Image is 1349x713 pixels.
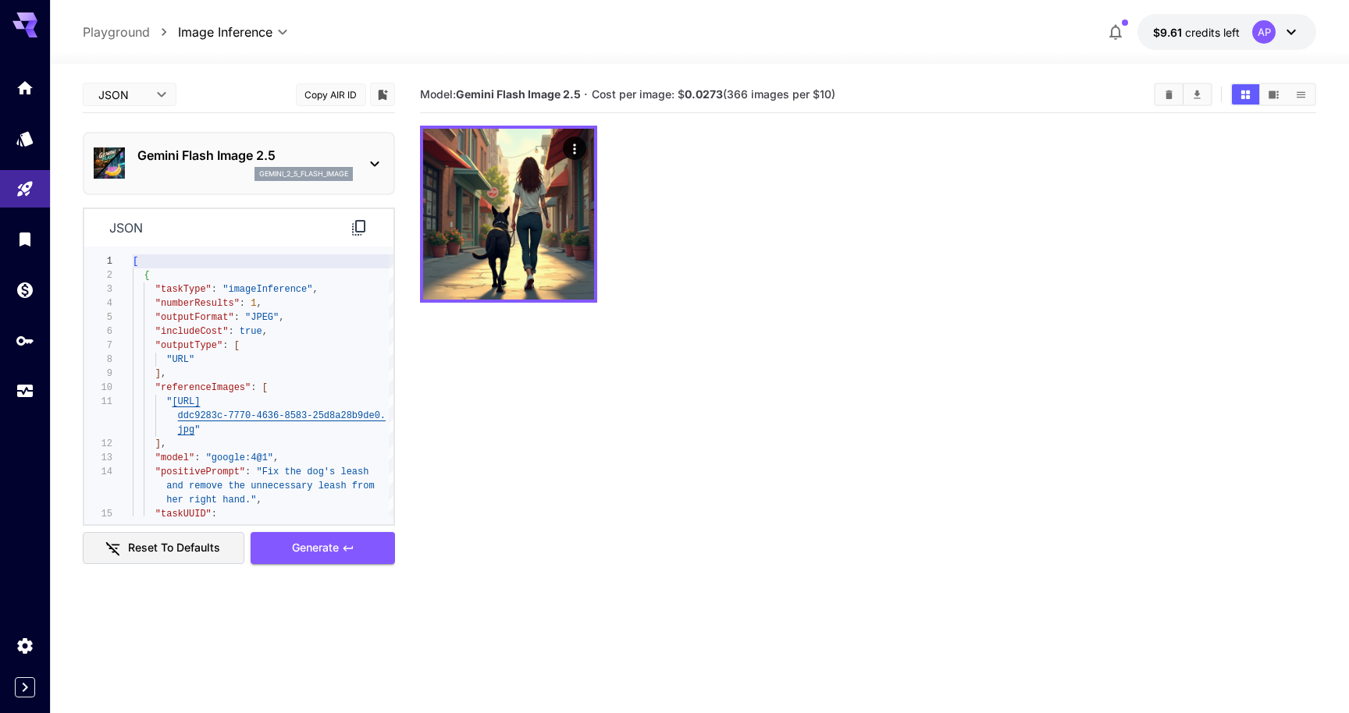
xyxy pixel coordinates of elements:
[273,452,279,463] span: ,
[15,677,35,697] div: Expand sidebar
[592,87,835,101] span: Cost per image: $ (366 images per $10)
[98,87,147,103] span: JSON
[161,368,166,379] span: ,
[84,381,112,395] div: 10
[194,452,200,463] span: :
[211,509,216,520] span: :
[155,452,194,463] span: "model"
[161,438,166,449] span: ,
[84,254,112,268] div: 1
[166,354,194,365] span: "URL"
[423,129,594,300] img: Z
[1153,26,1185,39] span: $9.61
[222,340,228,351] span: :
[84,451,112,465] div: 13
[376,85,390,104] button: Add to library
[94,140,384,187] div: Gemini Flash Image 2.5gemini_2_5_flash_image
[84,507,112,521] div: 15
[279,312,284,323] span: ,
[262,382,267,393] span: [
[584,85,588,104] p: ·
[84,437,112,451] div: 12
[292,538,339,558] span: Generate
[233,312,239,323] span: :
[16,179,34,199] div: Playground
[1183,84,1211,105] button: Download All
[84,310,112,325] div: 5
[262,326,267,337] span: ,
[166,481,374,491] span: and remove the unnecessary leash from
[251,382,256,393] span: :
[84,282,112,296] div: 3
[296,83,366,106] button: Copy AIR ID
[177,410,385,421] span: ddc9283c-7770-4636-8583-25d8a28b9de0.
[155,438,160,449] span: ]
[1230,83,1316,106] div: Show images in grid viewShow images in video viewShow images in list view
[194,424,200,435] span: "
[211,284,216,295] span: :
[233,340,239,351] span: [
[228,326,233,337] span: :
[16,381,34,401] div: Usage
[83,532,245,564] button: Reset to defaults
[1137,14,1316,50] button: $9.61162AP
[84,353,112,367] div: 8
[251,298,256,309] span: 1
[685,87,723,101] b: 0.0273
[155,298,239,309] span: "numberResults"
[155,340,222,351] span: "outputType"
[16,129,34,148] div: Models
[222,284,312,295] span: "imageInference"
[420,87,581,101] span: Model:
[16,78,34,98] div: Home
[1252,20,1276,44] div: AP
[259,168,348,179] p: gemini_2_5_flash_image
[205,452,272,463] span: "google:4@1"
[178,23,272,41] span: Image Inference
[256,298,262,309] span: ,
[1155,84,1183,105] button: Clear Images
[155,382,250,393] span: "referenceImages"
[16,229,34,249] div: Library
[256,466,368,477] span: "Fix the dog's leash
[155,312,233,323] span: "outputFormat"
[239,298,244,309] span: :
[84,367,112,381] div: 9
[84,325,112,339] div: 6
[1154,83,1212,106] div: Clear ImagesDownload All
[155,326,228,337] span: "includeCost"
[144,270,149,281] span: {
[16,280,34,300] div: Wallet
[155,466,244,477] span: "positivePrompt"
[166,495,256,505] span: her right hand."
[239,326,262,337] span: true
[172,396,200,407] span: [URL]
[1185,26,1240,39] span: credits left
[177,424,194,435] span: jpg
[84,268,112,282] div: 2
[133,256,138,267] span: [
[251,532,394,564] button: Generate
[245,466,251,477] span: :
[1260,84,1287,105] button: Show images in video view
[137,146,353,165] p: Gemini Flash Image 2.5
[155,368,160,379] span: ]
[1287,84,1315,105] button: Show images in list view
[245,312,279,323] span: "JPEG"
[83,23,178,41] nav: breadcrumb
[1153,24,1240,41] div: $9.61162
[456,87,581,101] b: Gemini Flash Image 2.5
[109,218,143,237] p: json
[256,495,262,505] span: ,
[16,331,34,350] div: API Keys
[84,395,112,409] div: 11
[312,284,318,295] span: ,
[155,509,211,520] span: "taskUUID"
[563,137,586,160] div: Actions
[84,465,112,479] div: 14
[166,396,172,407] span: "
[84,296,112,310] div: 4
[84,339,112,353] div: 7
[83,23,150,41] a: Playground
